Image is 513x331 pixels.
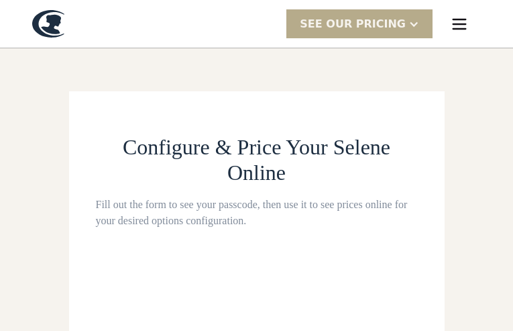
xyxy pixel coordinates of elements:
[96,197,418,229] div: Fill out the form to see your passcode, then use it to see prices online for your desired options...
[438,3,481,46] div: menu
[123,135,390,185] span: Configure & Price Your Selene Online
[300,16,406,32] div: SEE Our Pricing
[32,10,64,38] a: home
[286,9,433,38] div: SEE Our Pricing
